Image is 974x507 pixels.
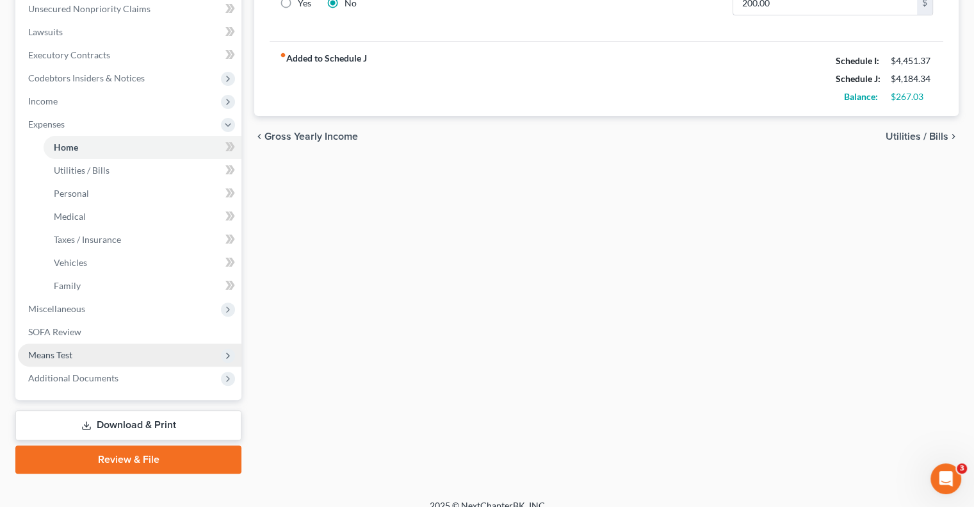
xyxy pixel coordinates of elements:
[15,410,241,440] a: Download & Print
[844,91,878,102] strong: Balance:
[28,72,145,83] span: Codebtors Insiders & Notices
[836,73,881,84] strong: Schedule J:
[948,131,959,142] i: chevron_right
[54,257,87,268] span: Vehicles
[836,55,879,66] strong: Schedule I:
[254,131,358,142] button: chevron_left Gross Yearly Income
[54,234,121,245] span: Taxes / Insurance
[930,463,961,494] iframe: Intercom live chat
[254,131,264,142] i: chevron_left
[44,274,241,297] a: Family
[264,131,358,142] span: Gross Yearly Income
[891,90,933,103] div: $267.03
[28,303,85,314] span: Miscellaneous
[44,159,241,182] a: Utilities / Bills
[28,119,65,129] span: Expenses
[54,165,110,176] span: Utilities / Bills
[18,320,241,344] a: SOFA Review
[891,72,933,85] div: $4,184.34
[54,280,81,291] span: Family
[44,251,241,274] a: Vehicles
[957,463,967,474] span: 3
[28,326,81,337] span: SOFA Review
[54,142,78,153] span: Home
[44,136,241,159] a: Home
[891,54,933,67] div: $4,451.37
[280,52,367,106] strong: Added to Schedule J
[28,26,63,37] span: Lawsuits
[18,44,241,67] a: Executory Contracts
[886,131,948,142] span: Utilities / Bills
[28,3,150,14] span: Unsecured Nonpriority Claims
[28,49,110,60] span: Executory Contracts
[44,182,241,205] a: Personal
[15,445,241,474] a: Review & File
[280,52,286,58] i: fiber_manual_record
[28,96,58,106] span: Income
[18,21,241,44] a: Lawsuits
[54,188,89,199] span: Personal
[44,228,241,251] a: Taxes / Insurance
[54,211,86,222] span: Medical
[28,372,118,383] span: Additional Documents
[44,205,241,228] a: Medical
[886,131,959,142] button: Utilities / Bills chevron_right
[28,349,72,360] span: Means Test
